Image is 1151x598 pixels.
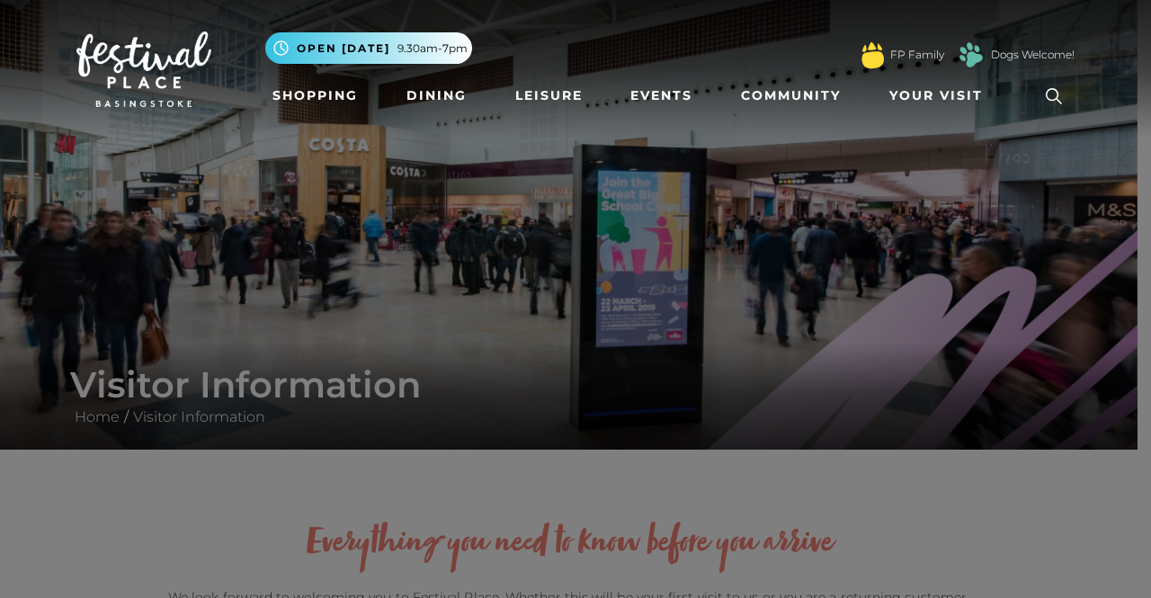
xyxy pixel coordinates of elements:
[76,31,211,107] img: Festival Place Logo
[397,40,468,57] span: 9.30am-7pm
[508,79,590,112] a: Leisure
[889,86,983,105] span: Your Visit
[399,79,474,112] a: Dining
[991,47,1075,63] a: Dogs Welcome!
[297,40,390,57] span: Open [DATE]
[265,32,472,64] button: Open [DATE] 9.30am-7pm
[890,47,944,63] a: FP Family
[265,79,365,112] a: Shopping
[734,79,848,112] a: Community
[882,79,999,112] a: Your Visit
[623,79,700,112] a: Events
